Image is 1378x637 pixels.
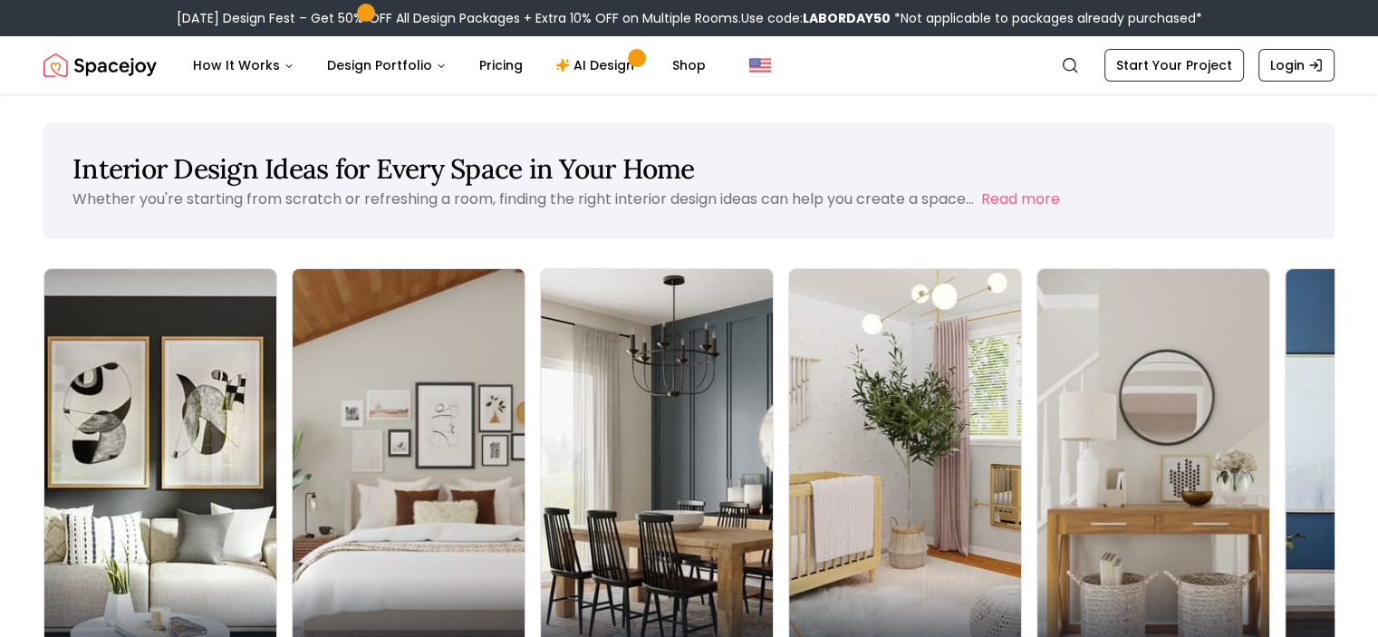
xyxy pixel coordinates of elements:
a: Start Your Project [1104,49,1244,82]
button: How It Works [178,47,309,83]
button: Design Portfolio [313,47,461,83]
nav: Main [178,47,720,83]
div: [DATE] Design Fest – Get 50% OFF All Design Packages + Extra 10% OFF on Multiple Rooms. [177,9,1202,27]
img: United States [749,54,771,76]
button: Read more [981,188,1060,210]
p: Whether you're starting from scratch or refreshing a room, finding the right interior design idea... [72,188,974,209]
a: AI Design [541,47,654,83]
a: Pricing [465,47,537,83]
a: Spacejoy [43,47,157,83]
b: LABORDAY50 [803,9,891,27]
span: *Not applicable to packages already purchased* [891,9,1202,27]
a: Login [1258,49,1335,82]
a: Shop [658,47,720,83]
img: Spacejoy Logo [43,47,157,83]
nav: Global [43,36,1335,94]
span: Use code: [741,9,891,27]
h1: Interior Design Ideas for Every Space in Your Home [72,152,1306,185]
